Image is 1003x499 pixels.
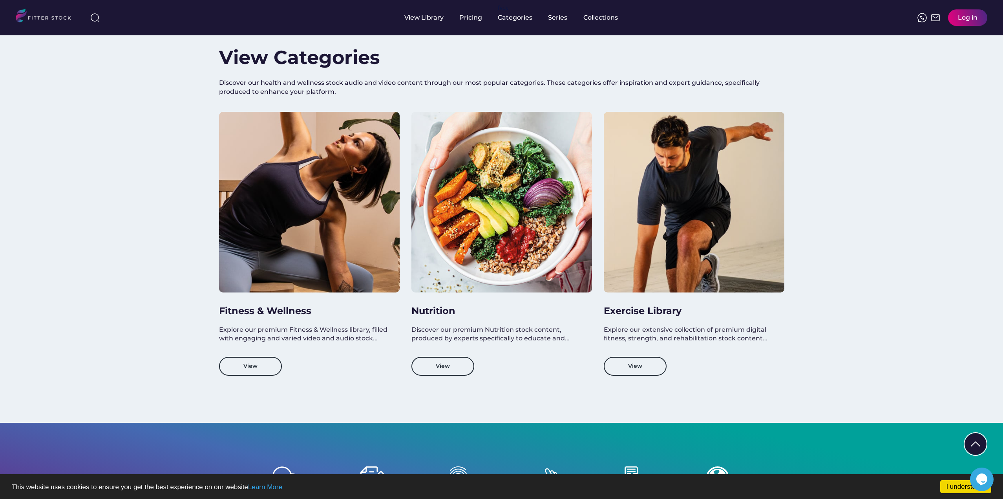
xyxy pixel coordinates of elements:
[498,13,532,22] div: Categories
[359,466,385,488] img: Workouts%20and%20Exercises%20Icon.svg
[449,466,468,489] img: Brand%20Videos%20Icon.svg
[219,44,380,71] h2: View Categories
[548,13,568,22] div: Series
[272,466,299,488] img: Upload%20Icon.svg
[411,325,584,343] div: Discover our premium Nutrition stock content, produced by experts specifically to educate and...
[248,483,282,491] a: Learn More
[219,325,392,343] div: Explore our premium Fitness & Wellness library, filled with engaging and varied video and audio s...
[404,13,444,22] div: View Library
[411,304,584,318] h3: Nutrition
[219,304,392,318] h3: Fitness & Wellness
[970,468,995,491] iframe: chat widget
[931,13,940,22] img: Frame%2051.svg
[917,13,927,22] img: meteor-icons_whatsapp%20%281%29.svg
[965,433,987,455] img: Group%201000002322%20%281%29.svg
[604,304,776,318] h3: Exercise Library
[459,13,482,22] div: Pricing
[90,13,100,22] img: search-normal%203.svg
[219,357,282,376] button: View
[498,4,508,12] div: fvck
[706,466,729,489] img: Multi%20Language%20Icon.svg
[219,79,784,96] div: Discover our health and wellness stock audio and video content through our most popular categorie...
[411,357,474,376] button: View
[604,326,768,342] span: Explore our extensive collection of premium digital fitness, strength, and rehabilitation stock c...
[940,480,991,493] a: I understand!
[618,466,645,492] img: Images%20and%20Descriptions%20Icon.svg
[604,357,667,376] button: View
[16,9,78,25] img: LOGO.svg
[12,484,991,490] p: This website uses cookies to ensure you get the best experience on our website
[958,13,977,22] div: Log in
[583,13,618,22] div: Collections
